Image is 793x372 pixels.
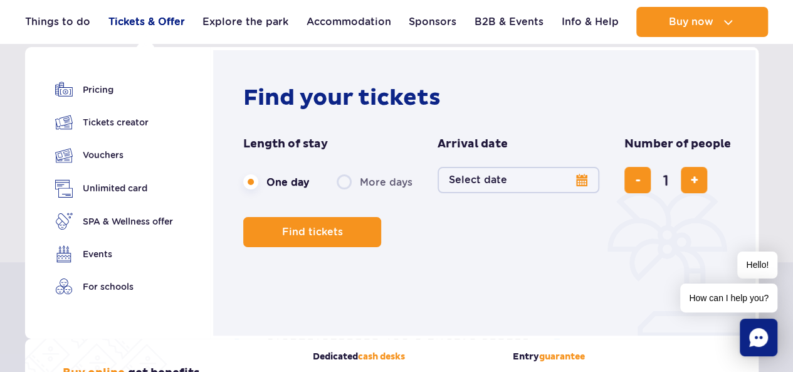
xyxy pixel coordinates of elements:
[624,167,651,193] button: remove ticket
[475,7,544,37] a: B2B & Events
[55,146,173,164] a: Vouchers
[55,114,173,131] a: Tickets creator
[358,351,405,362] span: cash desks
[108,7,185,37] a: Tickets & Offer
[25,7,90,37] a: Things to do
[55,245,173,263] a: Events
[337,169,412,195] label: More days
[55,213,173,230] a: SPA & Wellness offer
[243,84,441,112] strong: Find your tickets
[438,137,508,152] span: Arrival date
[409,7,456,37] a: Sponsors
[737,252,777,279] span: Hello!
[243,169,309,195] label: One day
[55,278,173,295] a: For schools
[202,7,288,37] a: Explore the park
[243,217,381,247] button: Find tickets
[561,7,618,37] a: Info & Help
[513,351,721,362] strong: Entry
[243,137,732,247] form: Planning your visit to Park of Poland
[282,226,343,238] span: Find tickets
[438,167,599,193] button: Select date
[681,167,707,193] button: add ticket
[313,351,494,362] strong: Dedicated
[651,165,681,195] input: number of tickets
[539,351,585,362] span: guarantee
[740,319,777,356] div: Chat
[624,137,731,152] span: Number of people
[307,7,391,37] a: Accommodation
[55,179,173,198] a: Unlimited card
[680,284,777,312] span: How can I help you?
[668,16,713,28] span: Buy now
[55,81,173,98] a: Pricing
[243,137,328,152] span: Length of stay
[636,7,768,37] button: Buy now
